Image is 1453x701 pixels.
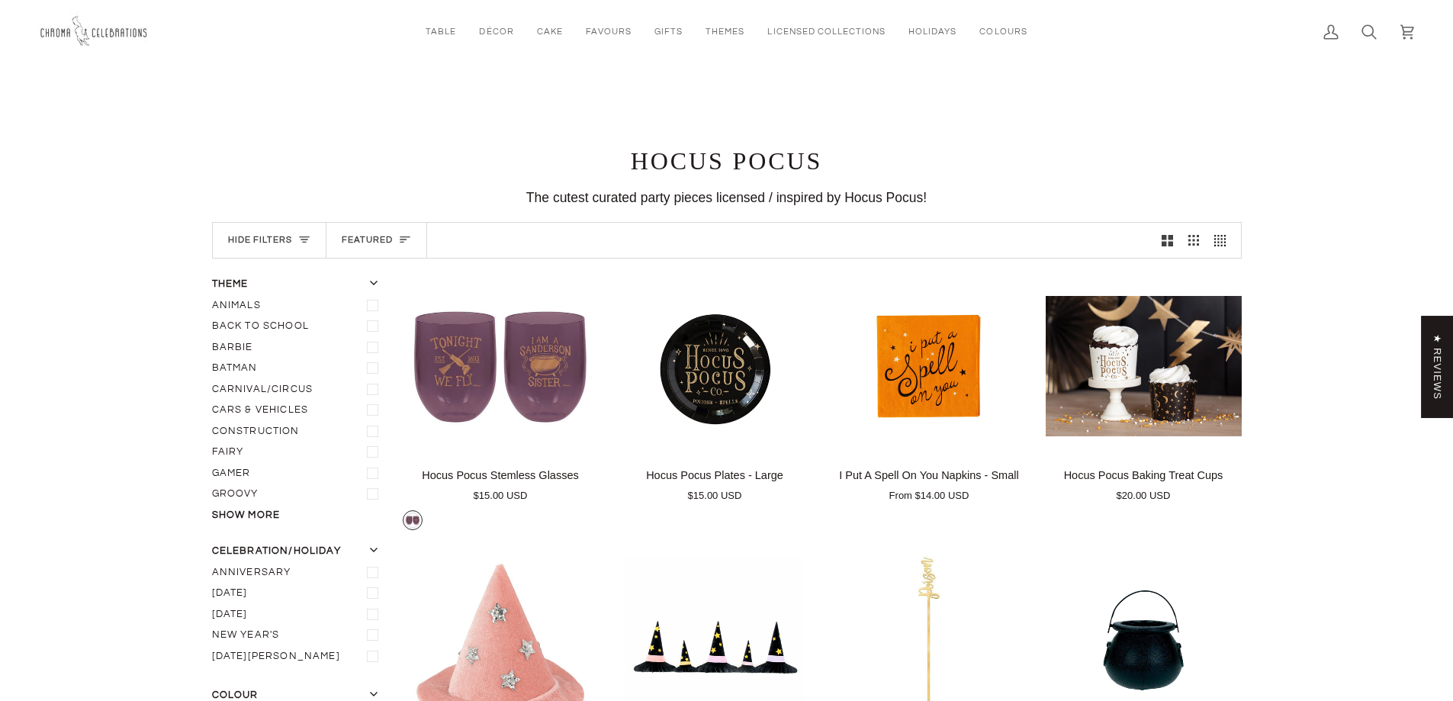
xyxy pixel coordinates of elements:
[617,461,813,503] a: Hocus Pocus Plates - Large
[908,25,956,38] span: Holidays
[212,400,384,421] label: Cars & Vehicles
[212,146,1242,176] h1: Hocus Pocus
[1046,461,1242,503] a: Hocus Pocus Baking Treat Cups
[212,358,384,379] label: Batman
[403,277,599,455] product-grid-item-variant: Default Title
[831,277,1027,455] a: I Put A Spell On You Napkins - Small
[586,25,632,38] span: Favours
[1046,277,1242,455] img: Hocus Pocus Baking Treat Cups
[831,277,1027,455] img: Hocus Pocus Napkins
[212,544,341,559] span: Celebration/Holiday
[654,25,683,38] span: Gifts
[422,468,579,484] p: Hocus Pocus Stemless Glasses
[403,277,599,530] product-grid-item: Hocus Pocus Stemless Glasses
[212,277,249,292] span: Theme
[212,544,384,562] button: Celebration/Holiday
[426,25,456,38] span: Table
[212,277,384,295] button: Theme
[212,379,384,400] label: Carnival/Circus
[1046,277,1242,503] product-grid-item: Hocus Pocus Baking Treat Cups
[403,510,423,530] li: Hocus Pocus Stemless Glasses
[617,277,813,503] product-grid-item: Hocus Pocus Plates - Large
[474,488,528,503] span: $15.00 USD
[212,484,384,505] label: Groovy
[212,295,384,317] label: Animals
[212,562,384,584] label: Anniversary
[212,625,384,646] label: New Year's
[537,25,563,38] span: Cake
[38,11,153,52] img: Chroma Celebrations
[212,421,384,442] label: Construction
[212,646,384,667] label: St. Patrick's Day
[767,25,886,38] span: Licensed Collections
[228,233,292,248] span: Hide filters
[706,25,744,38] span: Themes
[326,223,427,258] button: Sort
[212,604,384,625] label: Halloween
[212,316,384,337] label: Back to School
[212,562,384,667] ul: Filter
[831,277,1027,503] product-grid-item: I Put A Spell On You Napkins - Small
[479,25,513,38] span: Décor
[212,295,384,505] ul: Filter
[839,468,1018,484] p: I Put A Spell On You Napkins - Small
[342,233,393,248] span: Featured
[617,277,813,455] product-grid-item-variant: Default Title
[617,277,813,455] img: Hocus Pocus Party Plates
[831,277,1027,455] product-grid-item-variant: Set of 24
[1207,223,1241,258] button: Show 4 products per row
[1046,277,1242,455] product-grid-item-variant: Default Title
[213,223,327,258] button: Hide filters
[526,190,927,205] span: The cutest curated party pieces licensed / inspired by Hocus Pocus!
[1421,316,1453,418] div: Click to open Judge.me floating reviews tab
[979,25,1027,38] span: Colours
[403,461,599,503] a: Hocus Pocus Stemless Glasses
[212,463,384,484] label: Gamer
[212,337,384,359] label: Barbie
[212,508,384,523] button: Show more
[1154,223,1181,258] button: Show 2 products per row
[831,461,1027,503] a: I Put A Spell On You Napkins - Small
[617,277,813,455] a: Hocus Pocus Plates - Large
[1181,223,1207,258] button: Show 3 products per row
[688,488,742,503] span: $15.00 USD
[212,583,384,604] label: Father's Day
[1117,488,1171,503] span: $20.00 USD
[403,277,599,455] a: Hocus Pocus Stemless Glasses
[1064,468,1223,484] p: Hocus Pocus Baking Treat Cups
[889,488,969,503] span: From $14.00 USD
[212,442,384,463] label: Fairy
[646,468,783,484] p: Hocus Pocus Plates - Large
